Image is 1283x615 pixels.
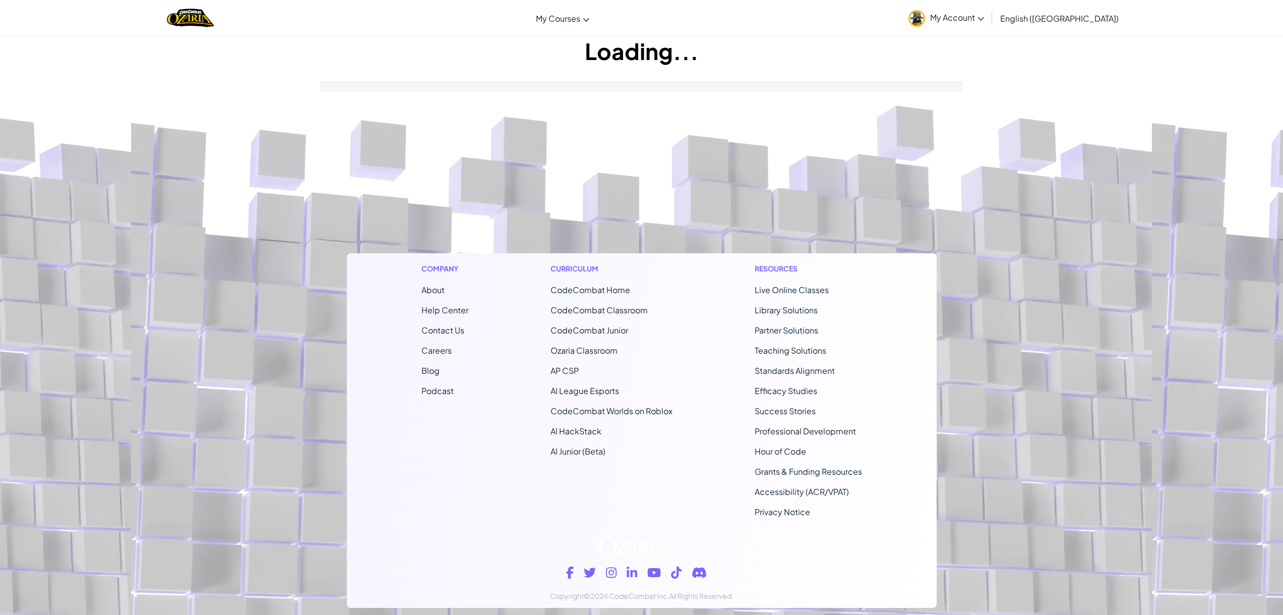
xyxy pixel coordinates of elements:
[903,2,989,34] a: My Account
[755,507,810,517] a: Privacy Notice
[551,345,618,356] a: Ozaria Classroom
[755,486,849,497] a: Accessibility (ACR/VPAT)
[669,591,734,600] span: All Rights Reserved.
[421,325,464,336] span: Contact Us
[908,10,925,27] img: avatar
[531,5,594,32] a: My Courses
[551,325,628,336] a: CodeCombat Junior
[421,263,468,274] h1: Company
[551,305,648,315] a: CodeCombat Classroom
[755,285,829,295] a: Live Online Classes
[550,591,584,600] span: Copyright
[551,385,619,396] a: AI League Esports
[755,446,806,457] a: Hour of Code
[551,263,673,274] h1: Curriculum
[551,446,605,457] a: AI Junior (Beta)
[755,365,835,376] a: Standards Alignment
[167,8,214,28] img: Home
[421,285,445,295] a: About
[551,426,601,436] a: AI HackStack
[1000,13,1119,24] span: English ([GEOGRAPHIC_DATA])
[755,385,817,396] a: Efficacy Studies
[930,12,984,23] span: My Account
[755,325,818,336] a: Partner Solutions
[755,263,862,274] h1: Resources
[598,536,675,556] img: Ozaria logo
[755,406,816,416] a: Success Stories
[551,285,630,295] span: CodeCombat Home
[755,305,818,315] a: Library Solutions
[995,5,1124,32] a: English ([GEOGRAPHIC_DATA])
[551,406,673,416] a: CodeCombat Worlds on Roblox
[755,345,826,356] a: Teaching Solutions
[167,8,214,28] a: Ozaria by CodeCombat logo
[755,466,862,477] a: Grants & Funding Resources
[551,365,579,376] a: AP CSP
[421,365,440,376] a: Blog
[536,13,580,24] span: My Courses
[755,426,856,436] a: Professional Development
[421,305,468,315] a: Help Center
[421,345,452,356] a: Careers
[584,591,669,600] span: ©2024 CodeCombat Inc.
[421,385,454,396] a: Podcast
